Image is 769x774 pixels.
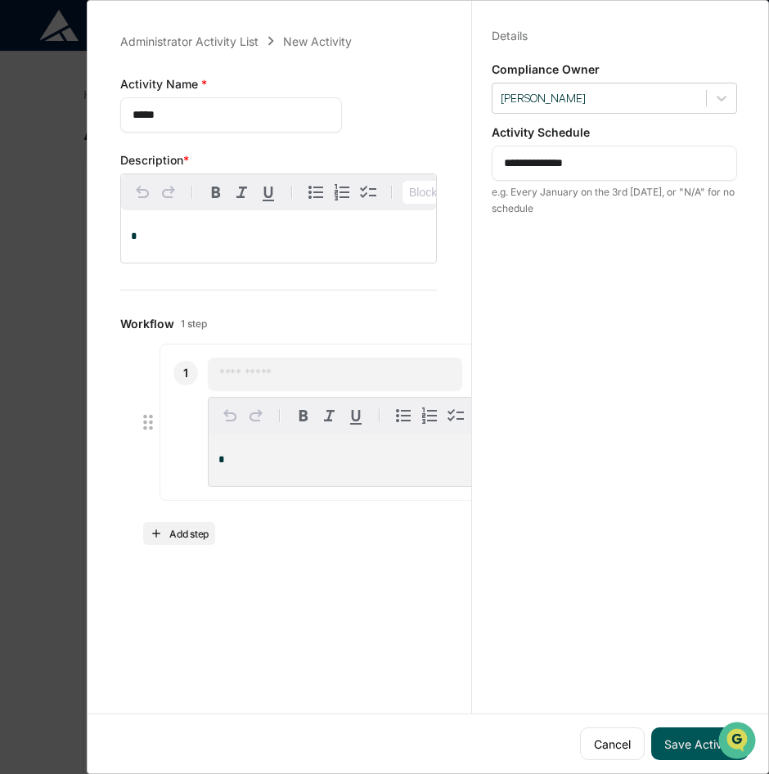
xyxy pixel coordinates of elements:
button: Start new chat [278,130,298,150]
span: Preclearance [33,206,106,223]
a: 🔎Data Lookup [10,231,110,260]
button: Underline [343,403,369,429]
span: Pylon [163,277,198,290]
div: Start new chat [56,125,268,142]
iframe: Open customer support [717,720,761,764]
span: Attestations [135,206,203,223]
a: 🖐️Preclearance [10,200,112,229]
a: 🗄️Attestations [112,200,209,229]
div: 🗄️ [119,208,132,221]
div: Details [492,29,528,43]
div: New Activity [283,34,352,48]
button: Underline [255,179,281,205]
p: How can we help? [16,34,298,61]
div: 1 [173,361,198,385]
button: Italic [317,403,343,429]
button: Italic [229,179,255,205]
button: Bold [203,179,229,205]
button: Add step [143,522,215,545]
p: Activity Schedule [492,125,737,139]
div: We're available if you need us! [56,142,207,155]
span: Data Lookup [33,237,103,254]
div: e.g. Every January on the 3rd [DATE], or "N/A" for no schedule [492,184,737,217]
div: 🖐️ [16,208,29,221]
button: Block type [402,181,520,204]
div: 🔎 [16,239,29,252]
span: Description [120,153,183,167]
span: Activity Name [120,77,201,91]
span: Workflow [120,317,174,331]
div: Administrator Activity List [120,34,259,48]
span: 1 step [181,317,207,330]
p: Compliance Owner [492,62,737,76]
a: Powered byPylon [115,277,198,290]
button: Bold [290,403,317,429]
img: 1746055101610-c473b297-6a78-478c-a979-82029cc54cd1 [16,125,46,155]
